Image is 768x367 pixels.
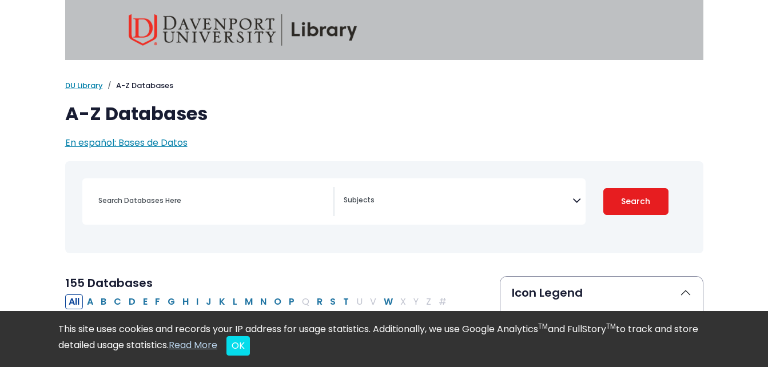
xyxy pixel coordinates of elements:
button: Filter Results J [202,294,215,309]
a: DU Library [65,80,103,91]
span: 155 Databases [65,275,153,291]
nav: breadcrumb [65,80,703,91]
img: Davenport University Library [129,14,357,46]
textarea: Search [344,197,572,206]
button: Filter Results E [140,294,151,309]
button: Filter Results L [229,294,241,309]
button: Close [226,336,250,356]
li: A-Z Databases [103,80,173,91]
button: Filter Results P [285,294,298,309]
nav: Search filters [65,161,703,253]
button: Filter Results B [97,294,110,309]
button: Filter Results R [313,294,326,309]
button: Filter Results A [83,294,97,309]
button: Filter Results C [110,294,125,309]
button: Filter Results N [257,294,270,309]
input: Search database by title or keyword [91,192,333,209]
button: Icon Legend [500,277,703,309]
div: Alpha-list to filter by first letter of database name [65,294,451,308]
button: Filter Results S [327,294,339,309]
h1: A-Z Databases [65,103,703,125]
button: Filter Results W [380,294,396,309]
button: Filter Results F [152,294,164,309]
button: Filter Results K [216,294,229,309]
button: Filter Results I [193,294,202,309]
button: Filter Results T [340,294,352,309]
button: All [65,294,83,309]
button: Filter Results D [125,294,139,309]
button: Filter Results O [270,294,285,309]
div: This site uses cookies and records your IP address for usage statistics. Additionally, we use Goo... [58,322,710,356]
button: Filter Results G [164,294,178,309]
button: Filter Results M [241,294,256,309]
sup: TM [538,321,548,331]
sup: TM [606,321,616,331]
a: Read More [169,338,217,352]
a: En español: Bases de Datos [65,136,188,149]
button: Submit for Search Results [603,188,668,215]
button: Filter Results H [179,294,192,309]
